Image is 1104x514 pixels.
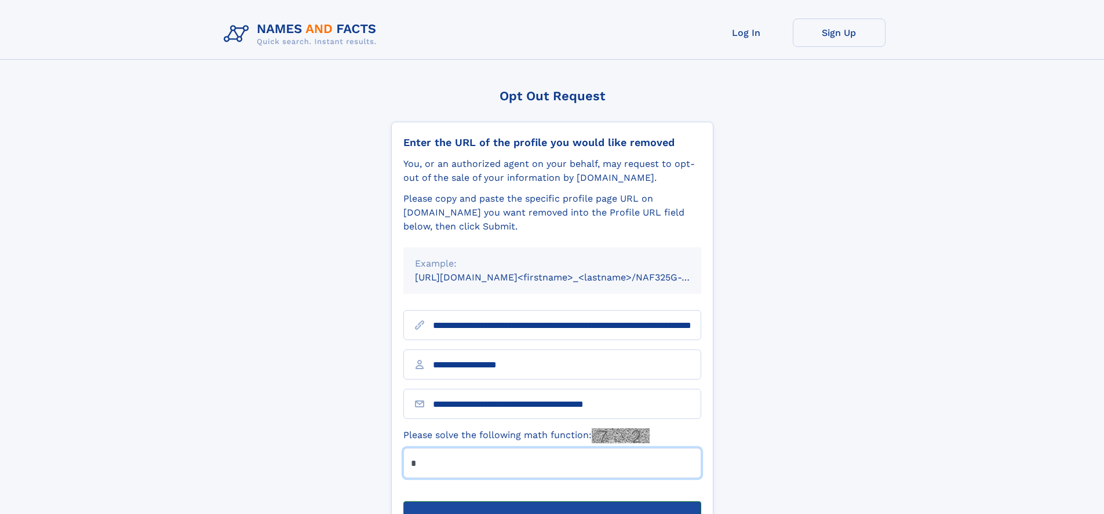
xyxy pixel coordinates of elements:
[391,89,713,103] div: Opt Out Request
[403,428,650,443] label: Please solve the following math function:
[415,257,690,271] div: Example:
[403,136,701,149] div: Enter the URL of the profile you would like removed
[793,19,886,47] a: Sign Up
[403,157,701,185] div: You, or an authorized agent on your behalf, may request to opt-out of the sale of your informatio...
[219,19,386,50] img: Logo Names and Facts
[700,19,793,47] a: Log In
[403,192,701,234] div: Please copy and paste the specific profile page URL on [DOMAIN_NAME] you want removed into the Pr...
[415,272,723,283] small: [URL][DOMAIN_NAME]<firstname>_<lastname>/NAF325G-xxxxxxxx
